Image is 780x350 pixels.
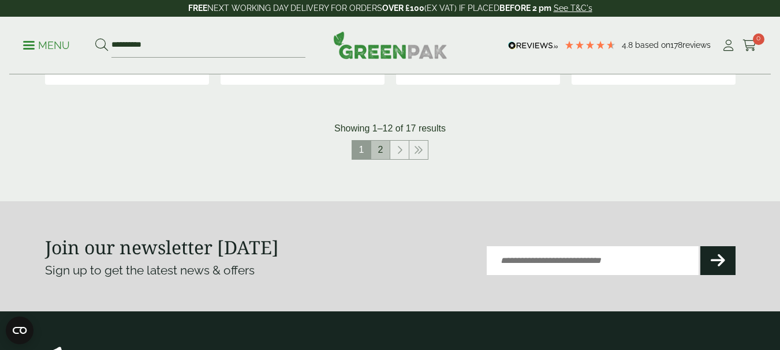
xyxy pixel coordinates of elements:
[45,261,356,280] p: Sign up to get the latest news & offers
[742,40,757,51] i: Cart
[23,39,70,52] p: Menu
[670,40,682,50] span: 178
[508,42,558,50] img: REVIEWS.io
[742,37,757,54] a: 0
[682,40,711,50] span: reviews
[352,141,371,159] span: 1
[334,122,446,136] p: Showing 1–12 of 17 results
[635,40,670,50] span: Based on
[554,3,592,13] a: See T&C's
[371,141,390,159] a: 2
[188,3,207,13] strong: FREE
[499,3,551,13] strong: BEFORE 2 pm
[45,235,279,259] strong: Join our newsletter [DATE]
[564,40,616,50] div: 4.78 Stars
[622,40,635,50] span: 4.8
[721,40,736,51] i: My Account
[333,31,447,59] img: GreenPak Supplies
[23,39,70,50] a: Menu
[382,3,424,13] strong: OVER £100
[6,317,33,344] button: Open CMP widget
[753,33,764,45] span: 0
